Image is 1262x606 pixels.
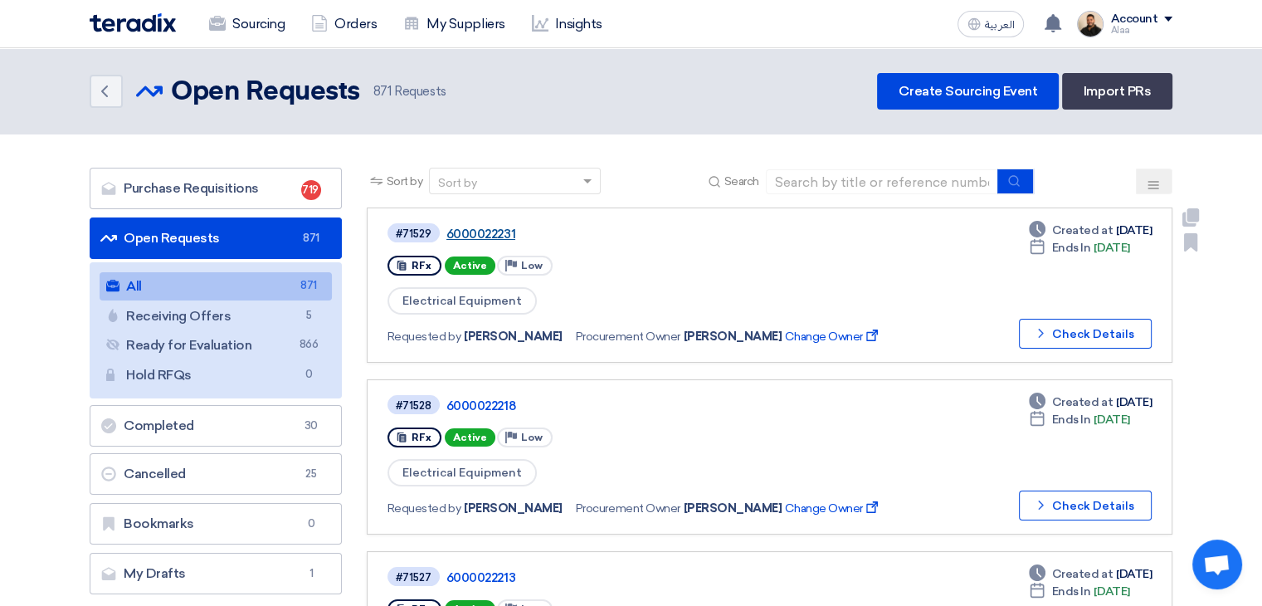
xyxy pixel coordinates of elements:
[877,73,1059,110] a: Create Sourcing Event
[373,84,392,99] span: 871
[299,277,319,295] span: 871
[684,328,782,345] span: [PERSON_NAME]
[1110,26,1172,35] div: Alaa
[766,169,998,194] input: Search by title or reference number
[387,459,537,486] span: Electrical Equipment
[464,328,563,345] span: [PERSON_NAME]
[1029,222,1152,239] div: [DATE]
[1062,73,1172,110] a: Import PRs
[445,257,495,275] span: Active
[100,331,332,359] a: Ready for Evaluation
[521,432,543,443] span: Low
[1029,411,1130,428] div: [DATE]
[301,466,321,482] span: 25
[90,168,342,209] a: Purchase Requisitions719
[1110,12,1157,27] div: Account
[90,13,176,32] img: Teradix logo
[785,500,880,517] span: Change Owner
[90,553,342,594] a: My Drafts1
[299,336,319,354] span: 866
[373,82,446,101] span: Requests
[1052,393,1113,411] span: Created at
[100,272,332,301] a: All
[90,453,342,495] a: Cancelled25
[576,328,680,345] span: Procurement Owner
[957,11,1024,37] button: العربية
[90,217,342,259] a: Open Requests871
[446,227,861,242] a: 6000022231
[396,572,431,583] div: #71527
[521,260,543,271] span: Low
[396,400,431,411] div: #71528
[785,328,880,345] span: Change Owner
[412,432,431,443] span: RFx
[100,361,332,389] a: Hold RFQs
[298,6,390,42] a: Orders
[1052,583,1091,600] span: Ends In
[984,19,1014,31] span: العربية
[90,405,342,447] a: Completed30
[1052,565,1113,583] span: Created at
[464,500,563,517] span: [PERSON_NAME]
[90,503,342,545] a: Bookmarks0
[1029,583,1130,600] div: [DATE]
[100,302,332,330] a: Receiving Offers
[390,6,518,42] a: My Suppliers
[301,565,321,582] span: 1
[171,76,360,109] h2: Open Requests
[301,418,321,434] span: 30
[387,173,423,190] span: Sort by
[445,428,495,447] span: Active
[301,180,321,200] span: 719
[387,328,460,345] span: Requested by
[446,398,861,413] a: 6000022218
[396,228,431,239] div: #71529
[684,500,782,517] span: [PERSON_NAME]
[387,500,460,517] span: Requested by
[196,6,298,42] a: Sourcing
[519,6,616,42] a: Insights
[1029,239,1130,257] div: [DATE]
[1029,565,1152,583] div: [DATE]
[412,260,431,271] span: RFx
[576,500,680,517] span: Procurement Owner
[301,230,321,247] span: 871
[299,366,319,384] span: 0
[1029,393,1152,411] div: [DATE]
[1019,491,1152,520] button: Check Details
[1052,411,1091,428] span: Ends In
[724,173,759,190] span: Search
[1019,319,1152,349] button: Check Details
[1052,222,1113,239] span: Created at
[387,287,537,315] span: Electrical Equipment
[438,174,477,192] div: Sort by
[446,570,861,585] a: 6000022213
[1077,11,1104,37] img: MAA_1717931611039.JPG
[301,516,321,532] span: 0
[1052,239,1091,257] span: Ends In
[1192,540,1242,589] div: Open chat
[299,307,319,325] span: 5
